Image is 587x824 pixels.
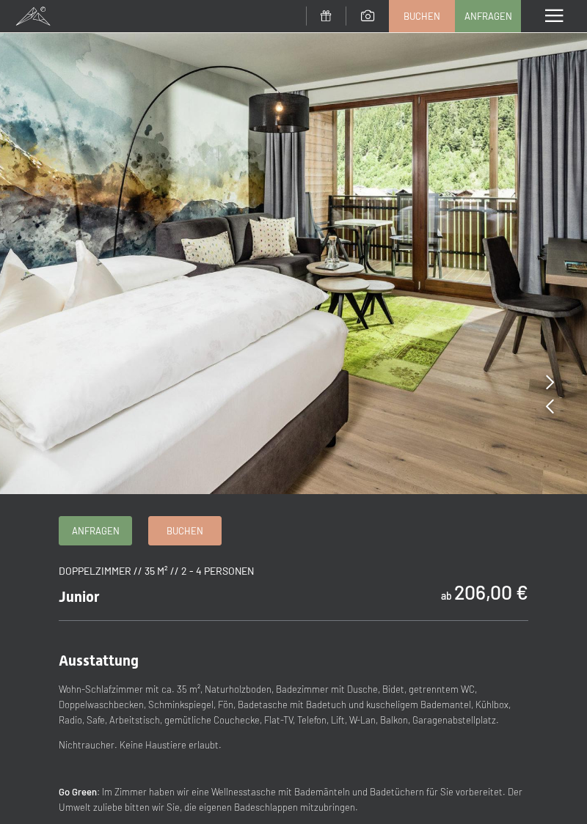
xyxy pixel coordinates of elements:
[167,524,203,537] span: Buchen
[59,682,528,727] p: Wohn-Schlafzimmer mit ca. 35 m², Naturholzboden, Badezimmer mit Dusche, Bidet, getrenntem WC, Dop...
[404,10,440,23] span: Buchen
[390,1,454,32] a: Buchen
[149,517,221,545] a: Buchen
[59,652,139,669] span: Ausstattung
[59,786,97,798] strong: Go Green
[72,524,120,537] span: Anfragen
[59,517,131,545] a: Anfragen
[59,564,254,577] span: Doppelzimmer // 35 m² // 2 - 4 Personen
[59,737,528,753] p: Nichtraucher. Keine Haustiere erlaubt.
[59,588,100,606] span: Junior
[59,784,528,815] p: : Im Zimmer haben wir eine Wellnesstasche mit Bademänteln und Badetüchern für Sie vorbereitet. De...
[441,589,452,602] span: ab
[464,10,512,23] span: Anfragen
[454,580,528,603] b: 206,00 €
[456,1,520,32] a: Anfragen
